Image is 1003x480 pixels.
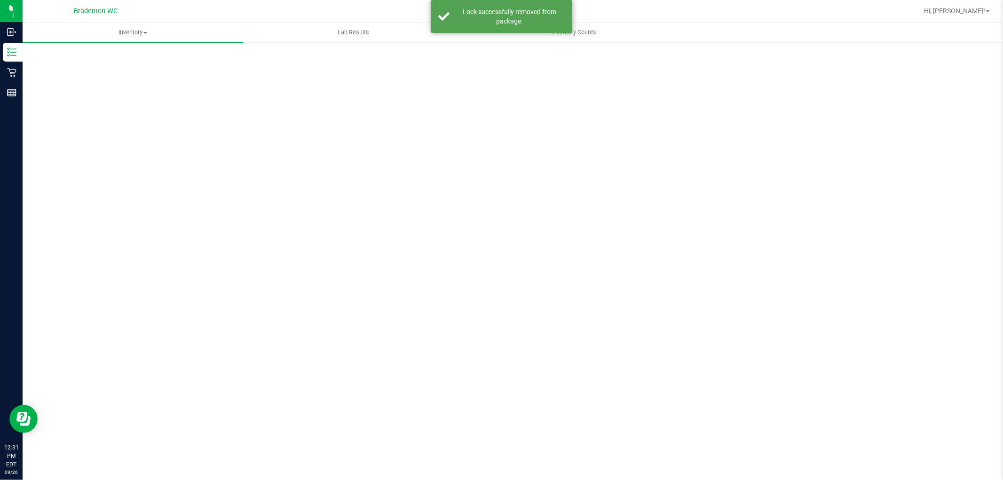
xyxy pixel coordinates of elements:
[464,23,684,42] a: Inventory Counts
[325,28,382,37] span: Lab Results
[924,7,985,15] span: Hi, [PERSON_NAME]!
[7,27,16,37] inline-svg: Inbound
[23,28,243,37] span: Inventory
[7,68,16,77] inline-svg: Retail
[23,23,243,42] a: Inventory
[243,23,464,42] a: Lab Results
[74,7,118,15] span: Bradenton WC
[539,28,609,37] span: Inventory Counts
[455,7,565,26] div: Lock successfully removed from package.
[7,88,16,97] inline-svg: Reports
[7,47,16,57] inline-svg: Inventory
[4,469,18,476] p: 09/26
[4,443,18,469] p: 12:31 PM EDT
[9,405,38,433] iframe: Resource center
